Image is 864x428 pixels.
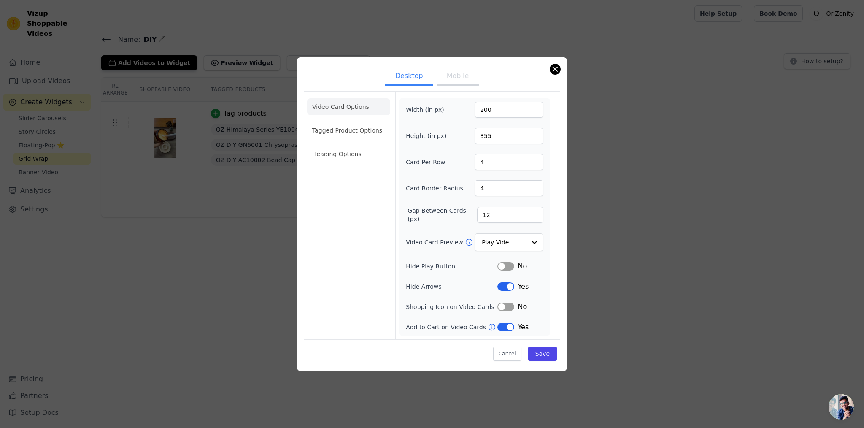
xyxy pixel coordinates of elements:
span: Yes [518,282,529,292]
label: Add to Cart on Video Cards [406,323,488,331]
span: Yes [518,322,529,332]
label: Gap Between Cards (px) [408,206,477,223]
label: Video Card Preview [406,238,464,247]
button: Mobile [437,68,479,86]
a: Open chat [829,394,854,420]
li: Tagged Product Options [307,122,390,139]
li: Video Card Options [307,98,390,115]
span: No [518,261,527,271]
label: Hide Play Button [406,262,497,271]
li: Heading Options [307,146,390,163]
button: Save [528,347,557,361]
label: Shopping Icon on Video Cards [406,303,497,311]
label: Width (in px) [406,106,452,114]
label: Card Border Radius [406,184,463,192]
span: No [518,302,527,312]
label: Card Per Row [406,158,452,166]
label: Hide Arrows [406,282,497,291]
button: Cancel [493,347,521,361]
button: Desktop [385,68,433,86]
label: Height (in px) [406,132,452,140]
button: Close modal [550,64,560,74]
